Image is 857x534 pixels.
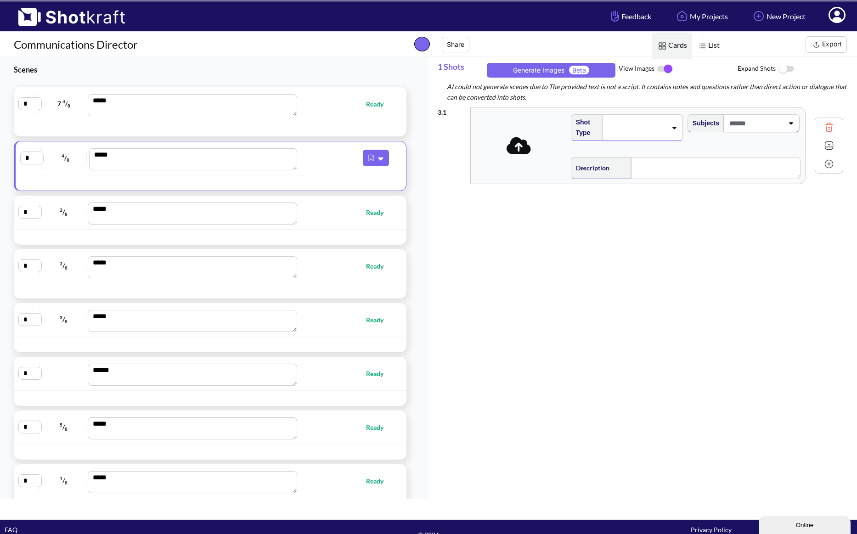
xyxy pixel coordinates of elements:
[696,40,708,52] img: List Icon
[42,312,85,327] span: /
[65,211,68,217] span: 8
[822,157,836,171] img: Add Icon
[60,315,62,320] span: 3
[442,37,469,52] button: Share
[438,57,484,81] span: 1 Shots
[487,63,615,78] button: Generate ImagesBeta
[571,160,609,175] span: Description
[42,473,85,488] span: /
[65,480,68,485] span: 8
[822,120,836,134] img: Trash Icon
[44,151,87,165] span: /
[692,33,724,59] span: List
[738,59,857,79] span: Expand Shots
[656,40,668,52] img: Card Icon
[366,368,393,379] span: Ready
[822,139,836,152] img: Expand Icon
[65,265,68,270] span: 8
[438,102,466,118] div: 3 . 1
[60,207,62,213] span: 2
[609,11,651,22] span: Feedback
[751,8,767,24] img: Add Icon
[609,8,621,24] img: Hand Icon
[42,259,85,273] span: /
[62,99,65,104] span: 4
[42,96,85,111] span: 7 /
[744,4,812,28] a: New Project
[688,116,719,131] span: Subjects
[42,420,85,434] span: /
[365,152,377,164] img: Pdf Icon
[5,526,17,534] a: FAQ
[776,59,796,79] img: ToggleOff Icon
[62,153,64,158] span: 4
[366,422,393,433] span: Ready
[65,319,68,324] span: 8
[806,36,847,53] button: Export
[619,59,738,79] span: View Images
[42,205,85,219] span: /
[14,64,406,75] h3: Scenes
[811,39,822,51] img: Export Icon
[65,426,68,432] span: 8
[366,261,393,271] span: Ready
[759,514,852,534] iframe: chat widget
[569,66,589,74] span: Beta
[68,103,70,108] span: 8
[667,4,735,28] a: My Projects
[366,99,393,109] span: Ready
[438,81,857,102] div: AI could not generate scenes due to The provided text is not a script. It contains notes and ques...
[60,476,62,481] span: 1
[60,422,62,427] span: 5
[366,315,393,325] span: Ready
[67,157,69,163] span: 8
[571,115,598,141] span: Shot Type
[674,8,690,24] img: Home Icon
[654,59,675,79] img: ToggleOn Icon
[366,476,393,486] span: Ready
[438,102,843,189] div: 3.1Shot TypeSubjectsDescriptionTrash IconExpand IconAdd Icon
[366,207,393,218] span: Ready
[652,33,692,59] span: Cards
[60,261,62,266] span: 3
